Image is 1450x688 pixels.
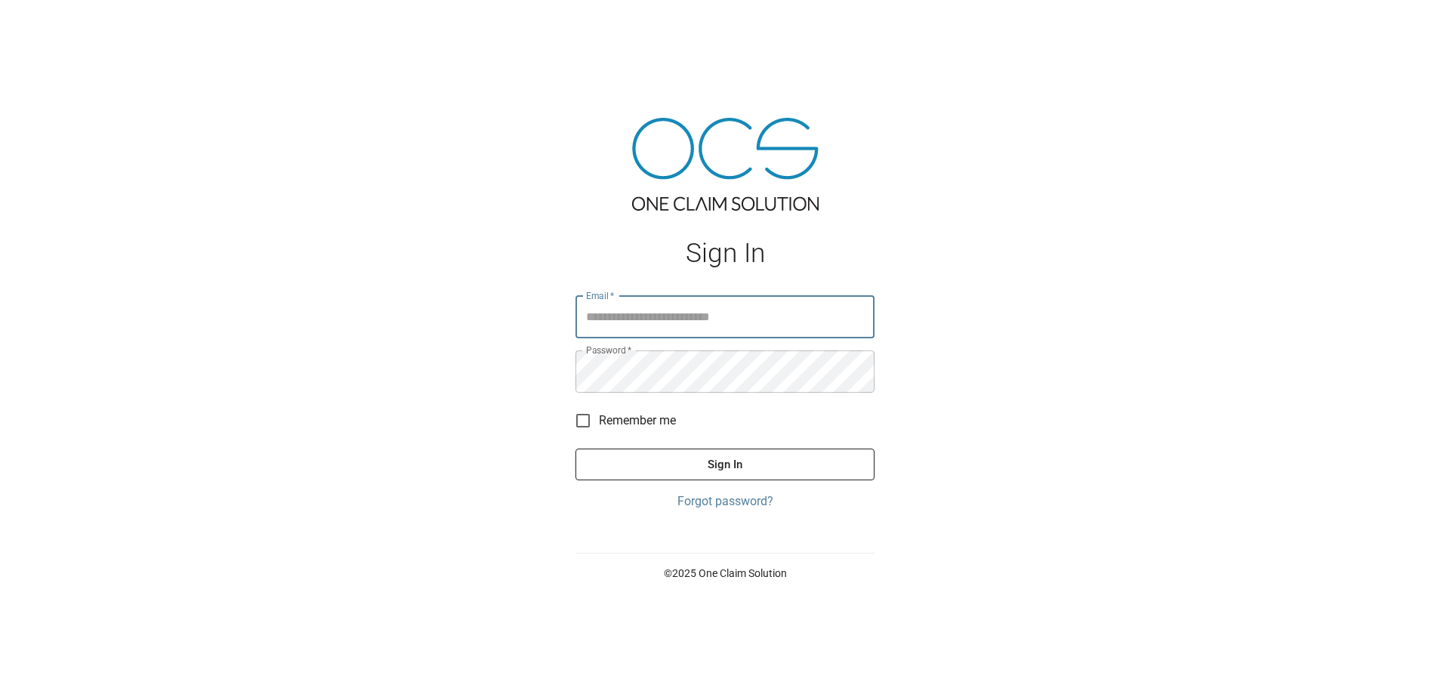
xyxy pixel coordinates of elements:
button: Sign In [575,449,875,480]
label: Password [586,344,631,356]
span: Remember me [599,412,676,430]
p: © 2025 One Claim Solution [575,566,875,581]
h1: Sign In [575,238,875,269]
img: ocs-logo-white-transparent.png [18,9,79,39]
label: Email [586,289,615,302]
img: ocs-logo-tra.png [632,118,819,211]
a: Forgot password? [575,492,875,511]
